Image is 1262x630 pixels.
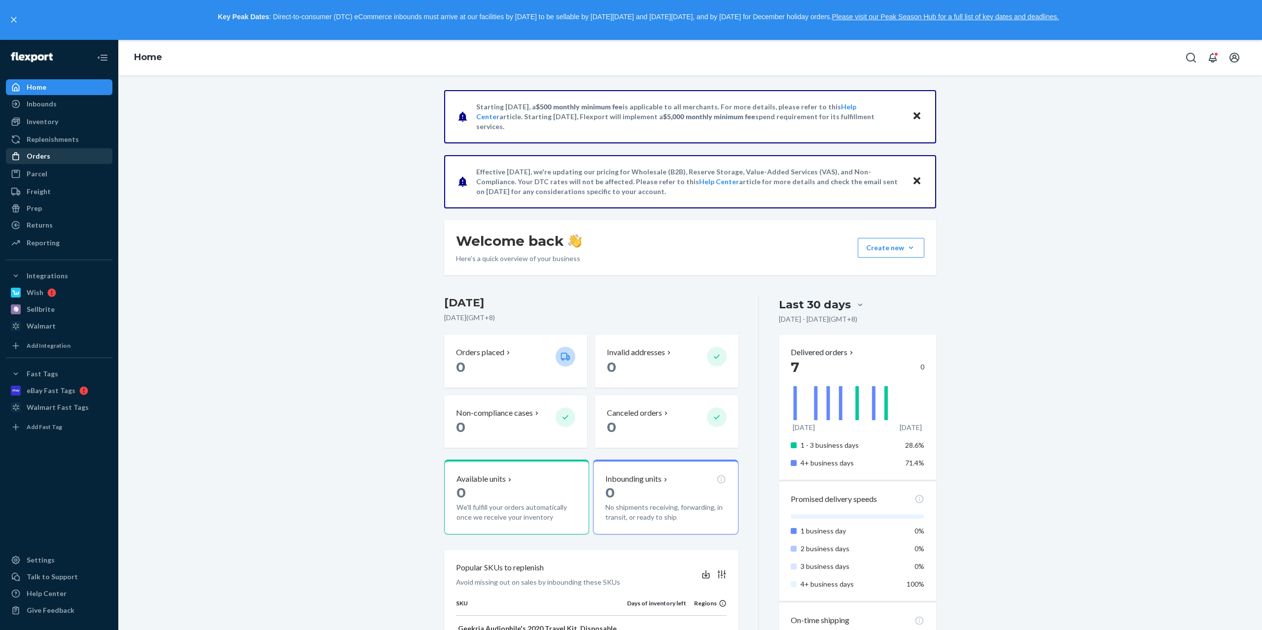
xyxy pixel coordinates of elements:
[456,419,465,435] span: 0
[6,301,112,317] a: Sellbrite
[27,288,43,298] div: Wish
[686,599,727,607] div: Regions
[27,341,70,350] div: Add Integration
[27,589,67,598] div: Help Center
[593,460,738,534] button: Inbounding units0No shipments receiving, forwarding, in transit, or ready to ship
[6,200,112,216] a: Prep
[791,358,924,376] div: 0
[444,313,738,323] p: [DATE] ( GMT+8 )
[6,166,112,182] a: Parcel
[907,580,924,588] span: 100%
[801,440,898,450] p: 1 - 3 business days
[11,52,53,62] img: Flexport logo
[6,552,112,568] a: Settings
[6,79,112,95] a: Home
[914,544,924,553] span: 0%
[793,423,815,432] p: [DATE]
[27,220,53,230] div: Returns
[595,396,738,448] button: Canceled orders 0
[911,109,923,124] button: Close
[6,569,112,585] a: Talk to Support
[27,82,46,92] div: Home
[6,338,112,354] a: Add Integration
[27,99,57,109] div: Inbounds
[6,114,112,130] a: Inventory
[791,359,799,375] span: 7
[456,232,582,250] h1: Welcome back
[456,473,506,485] p: Available units
[791,347,855,358] button: Delivered orders
[444,396,587,448] button: Non-compliance cases 0
[27,169,47,179] div: Parcel
[6,148,112,164] a: Orders
[801,458,898,468] p: 4+ business days
[27,555,55,565] div: Settings
[27,117,58,127] div: Inventory
[605,484,615,501] span: 0
[444,335,587,388] button: Orders placed 0
[801,562,898,571] p: 3 business days
[126,43,170,72] ol: breadcrumbs
[536,102,623,111] span: $500 monthly minimum fee
[444,460,589,534] button: Available units0We'll fulfill your orders automatically once we receive your inventory
[134,52,162,63] a: Home
[663,112,755,121] span: $5,000 monthly minimum fee
[6,366,112,382] button: Fast Tags
[605,473,662,485] p: Inbounding units
[27,369,58,379] div: Fast Tags
[6,602,112,618] button: Give Feedback
[779,297,851,312] div: Last 30 days
[801,526,898,536] p: 1 business day
[476,102,856,121] a: Help Center
[858,238,924,258] button: Create new
[27,271,68,281] div: Integrations
[801,579,898,589] p: 4+ business days
[607,347,665,358] p: Invalid addresses
[93,48,112,67] button: Close Navigation
[27,321,56,331] div: Walmart
[6,132,112,147] a: Replenishments
[607,419,616,435] span: 0
[24,9,1253,26] p: : Direct-to-consumer (DTC) eCommerce inbounds must arrive at our facilities by [DATE] to be sella...
[456,347,504,358] p: Orders placed
[456,562,544,573] p: Popular SKUs to replenish
[1225,48,1244,67] button: Open account menu
[905,441,924,449] span: 28.6%
[900,423,922,432] p: [DATE]
[27,386,75,396] div: eBay Fast Tags
[456,359,465,375] span: 0
[9,15,19,25] button: close,
[6,235,112,251] a: Reporting
[456,484,466,501] span: 0
[27,238,60,248] div: Reporting
[6,586,112,601] a: Help Center
[568,234,582,248] img: hand-wave emoji
[914,562,924,570] span: 0%
[607,359,616,375] span: 0
[627,599,686,616] th: Days of inventory left
[779,314,857,324] p: [DATE] - [DATE] ( GMT+8 )
[6,285,112,300] a: Wish
[699,177,739,186] a: Help Center
[27,187,51,197] div: Freight
[476,102,903,132] p: Starting [DATE], a is applicable to all merchants. For more details, please refer to this article...
[1181,48,1201,67] button: Open Search Box
[6,184,112,199] a: Freight
[6,268,112,284] button: Integrations
[911,174,923,189] button: Close
[456,599,627,616] th: SKU
[595,335,738,388] button: Invalid addresses 0
[832,13,1059,21] a: Please visit our Peak Season Hub for a full list of key dates and deadlines.
[27,605,74,615] div: Give Feedback
[456,407,533,419] p: Non-compliance cases
[27,572,78,582] div: Talk to Support
[27,304,55,314] div: Sellbrite
[6,96,112,112] a: Inbounds
[1203,48,1223,67] button: Open notifications
[456,254,582,264] p: Here’s a quick overview of your business
[6,217,112,233] a: Returns
[27,203,42,213] div: Prep
[27,423,62,431] div: Add Fast Tag
[27,151,50,161] div: Orders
